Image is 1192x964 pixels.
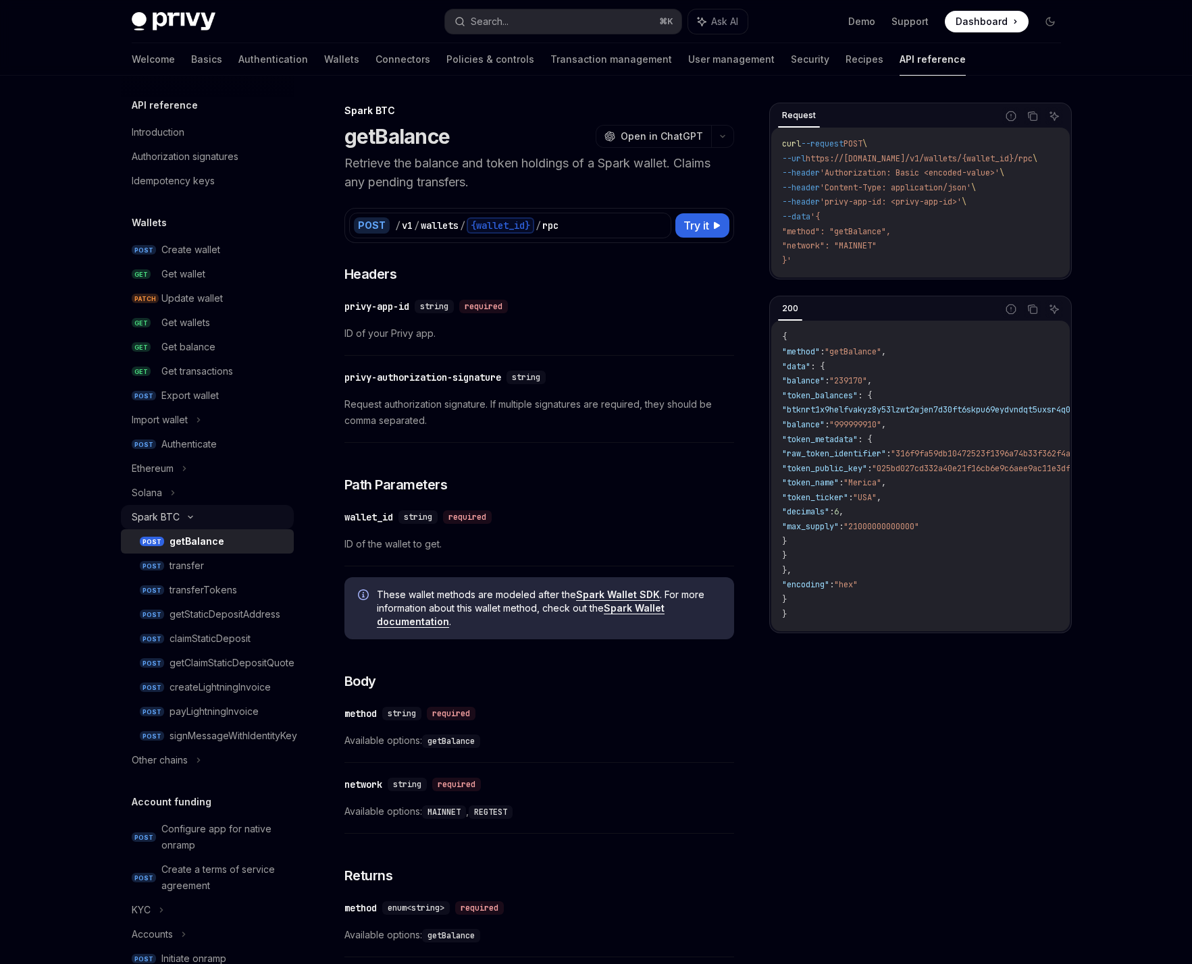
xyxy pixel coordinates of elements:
span: Path Parameters [344,475,448,494]
span: "network": "MAINNET" [782,240,877,251]
div: privy-app-id [344,300,409,313]
span: \ [862,138,867,149]
span: Body [344,672,376,691]
div: Search... [471,14,509,30]
button: Copy the contents from the code block [1024,300,1041,318]
a: Spark Wallet SDK [576,589,660,601]
span: --url [782,153,806,164]
div: Authenticate [161,436,217,452]
div: getBalance [170,533,224,550]
code: MAINNET [422,805,466,819]
span: \ [1000,167,1004,178]
span: https://[DOMAIN_NAME]/v1/wallets/{wallet_id}/rpc [806,153,1033,164]
span: POST [140,561,164,571]
div: / [395,219,400,232]
div: transfer [170,558,204,574]
button: Report incorrect code [1002,107,1020,125]
div: network [344,778,382,791]
button: Ask AI [1045,107,1063,125]
a: Introduction [121,120,294,144]
a: Authorization signatures [121,144,294,169]
a: POSTsignMessageWithIdentityKey [121,724,294,748]
div: required [455,901,504,915]
span: "239170" [829,375,867,386]
div: payLightningInvoice [170,703,259,720]
span: '{ [810,211,820,222]
span: POST [140,585,164,595]
span: "data" [782,361,810,372]
a: POSTConfigure app for native onramp [121,817,294,857]
a: POSTtransfer [121,554,294,578]
span: Available options: [344,927,734,943]
span: Open in ChatGPT [621,130,703,143]
a: POSTCreate wallet [121,238,294,262]
a: Policies & controls [446,43,534,76]
span: "USA" [853,492,877,503]
span: : [839,521,844,532]
code: REGTEST [469,805,513,819]
span: Request authorization signature. If multiple signatures are required, they should be comma separa... [344,396,734,429]
div: required [427,707,475,720]
span: POST [140,537,164,547]
span: "method" [782,346,820,357]
span: string [388,708,416,719]
span: "token_balances" [782,390,858,401]
span: ⌘ K [659,16,673,27]
a: Wallets [324,43,359,76]
span: "btknrt1x9helfvakyz8y53lzwt2wjen7d30ft6skpu69eydvndqt5uxsr4q0zvugn" [782,404,1099,415]
div: createLightningInvoice [170,679,271,695]
div: {wallet_id} [467,217,534,234]
span: "encoding" [782,579,829,590]
span: "max_supply" [782,521,839,532]
span: : [867,463,872,474]
span: POST [132,245,156,255]
span: string [420,301,448,312]
a: User management [688,43,775,76]
span: 6 [834,506,839,517]
div: Spark BTC [344,104,734,117]
button: Open in ChatGPT [596,125,711,148]
span: : [886,448,891,459]
span: "token_metadata" [782,434,858,445]
code: getBalance [422,929,480,942]
span: : { [810,361,825,372]
span: POST [132,832,156,842]
a: Support [891,15,929,28]
span: , [839,506,844,517]
span: } [782,609,787,620]
span: 'Content-Type: application/json' [820,182,971,193]
div: wallet_id [344,510,393,524]
span: curl [782,138,801,149]
span: POST [140,634,164,644]
span: }, [782,565,792,576]
div: Update wallet [161,290,223,306]
a: Basics [191,43,222,76]
div: Get wallets [161,315,210,331]
a: Idempotency keys [121,169,294,193]
a: GETGet transactions [121,359,294,383]
a: POSTCreate a terms of service agreement [121,857,294,898]
span: : [839,477,844,488]
span: \ [962,196,966,207]
a: Recipes [846,43,883,76]
span: GET [132,342,151,352]
a: POSTtransferTokens [121,578,294,602]
div: Solana [132,485,162,501]
div: / [460,219,465,232]
div: required [459,300,508,313]
span: POST [140,682,164,693]
span: --data [782,211,810,222]
p: Retrieve the balance and token holdings of a Spark wallet. Claims any pending transfers. [344,154,734,192]
div: claimStaticDeposit [170,631,251,647]
svg: Info [358,589,371,603]
span: --request [801,138,844,149]
span: "hex" [834,579,858,590]
button: Report incorrect code [1002,300,1020,318]
span: Dashboard [956,15,1008,28]
a: Security [791,43,829,76]
span: POST [132,391,156,401]
button: Ask AI [688,9,748,34]
span: }' [782,255,792,266]
a: Transaction management [550,43,672,76]
span: "decimals" [782,506,829,517]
